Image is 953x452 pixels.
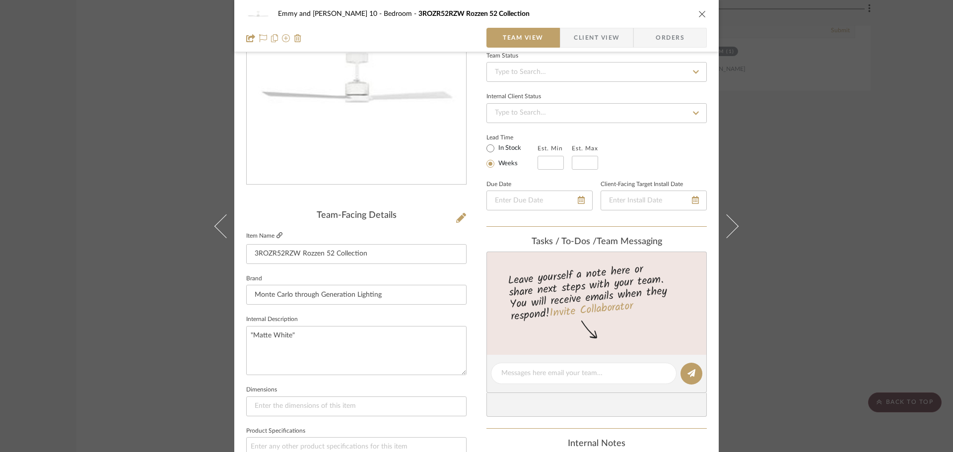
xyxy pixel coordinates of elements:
div: Team Status [486,54,518,59]
div: Team-Facing Details [246,210,467,221]
div: Leave yourself a note here or share next steps with your team. You will receive emails when they ... [485,258,708,325]
a: Invite Collaborator [549,298,634,323]
label: Weeks [496,159,518,168]
img: abb621e8-1f71-4dbb-a446-7a31150b5818_48x40.jpg [246,4,270,24]
input: Enter Due Date [486,191,593,210]
label: Due Date [486,182,511,187]
span: Tasks / To-Dos / [532,237,597,246]
div: Internal Client Status [486,94,541,99]
span: 3ROZR52RZW Rozzen 52 Collection [418,10,530,17]
label: Est. Min [538,145,563,152]
input: Type to Search… [486,62,707,82]
span: Bedroom [384,10,418,17]
label: Product Specifications [246,429,305,434]
label: Client-Facing Target Install Date [601,182,683,187]
label: In Stock [496,144,521,153]
input: Enter Brand [246,285,467,305]
div: team Messaging [486,237,707,248]
img: Remove from project [294,34,302,42]
label: Dimensions [246,387,277,392]
span: Team View [503,28,544,48]
span: Client View [574,28,619,48]
label: Est. Max [572,145,598,152]
mat-radio-group: Select item type [486,142,538,170]
label: Internal Description [246,317,298,322]
input: Type to Search… [486,103,707,123]
span: Orders [645,28,695,48]
label: Lead Time [486,133,538,142]
button: close [698,9,707,18]
span: Emmy and [PERSON_NAME] 10 [278,10,384,17]
input: Enter Install Date [601,191,707,210]
input: Enter the dimensions of this item [246,396,467,416]
input: Enter Item Name [246,244,467,264]
label: Brand [246,276,262,281]
label: Item Name [246,232,282,240]
div: Internal Notes [486,439,707,450]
